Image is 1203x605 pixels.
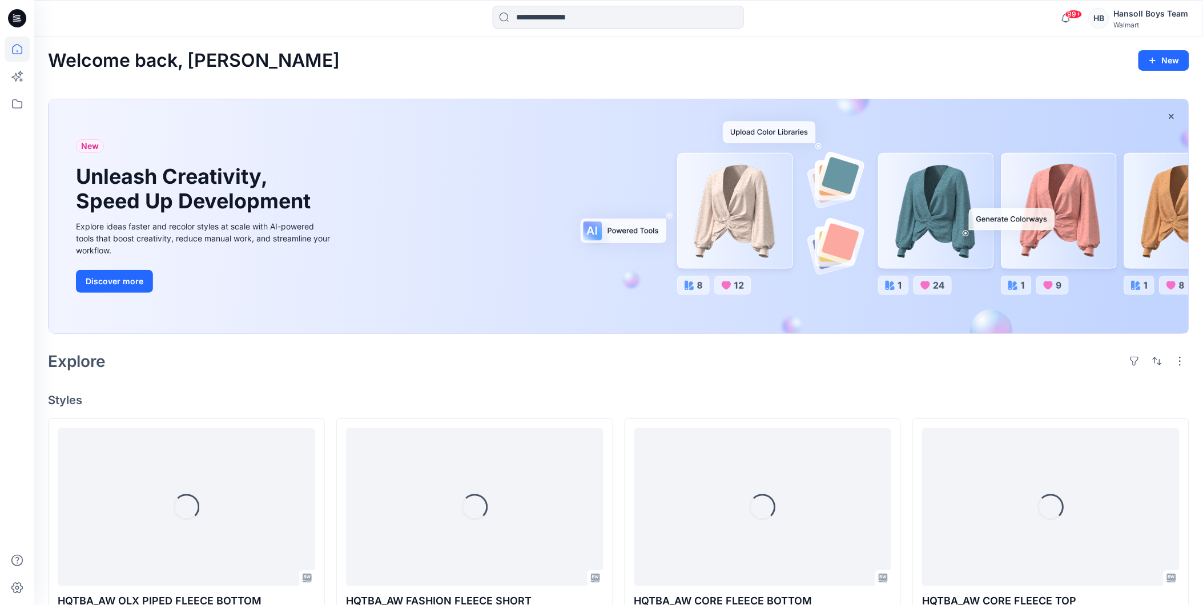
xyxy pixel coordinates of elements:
div: Walmart [1114,21,1189,29]
button: New [1138,50,1189,71]
div: HB [1089,8,1109,29]
h1: Unleash Creativity, Speed Up Development [76,164,316,213]
h2: Explore [48,352,106,370]
a: Discover more [76,270,333,293]
div: Explore ideas faster and recolor styles at scale with AI-powered tools that boost creativity, red... [76,220,333,256]
span: 99+ [1065,10,1083,19]
h4: Styles [48,393,1189,407]
button: Discover more [76,270,153,293]
div: Hansoll Boys Team [1114,7,1189,21]
span: New [81,139,99,153]
h2: Welcome back, [PERSON_NAME] [48,50,340,71]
